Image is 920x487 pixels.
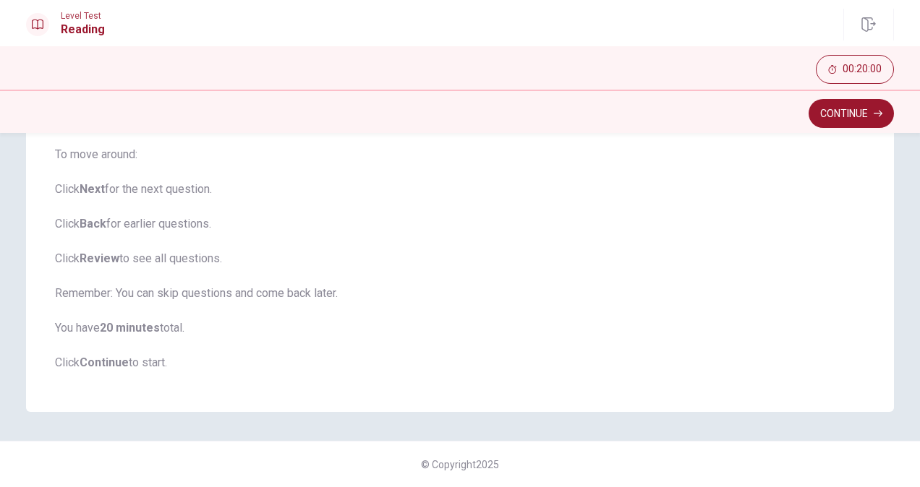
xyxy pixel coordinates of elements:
[100,321,160,335] b: 20 minutes
[80,251,119,265] b: Review
[843,64,882,75] span: 00:20:00
[80,182,105,196] b: Next
[816,55,894,84] button: 00:20:00
[61,11,105,21] span: Level Test
[809,99,894,128] button: Continue
[61,21,105,38] h1: Reading
[55,42,865,371] span: You will read . You have to read and answer questions. Most questions are worth 1 point. The last...
[80,217,106,230] b: Back
[421,459,499,470] span: © Copyright 2025
[80,355,129,369] b: Continue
